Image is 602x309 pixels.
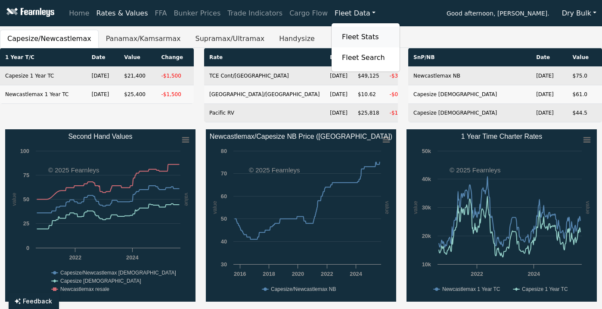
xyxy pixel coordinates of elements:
text: value [183,193,190,206]
td: [DATE] [325,104,353,122]
text: Newcastlemax/Capesize NB Price ([GEOGRAPHIC_DATA]) [210,133,392,140]
th: Value [119,48,156,67]
td: Pacific RV [204,104,325,122]
text: Capesize [DEMOGRAPHIC_DATA] [60,278,141,284]
text: © 2025 Fearnleys [249,166,300,174]
td: $44.5 [568,104,602,122]
th: Date [87,48,119,67]
a: Fleet Data [331,5,379,22]
td: [GEOGRAPHIC_DATA]/[GEOGRAPHIC_DATA] [204,85,325,104]
td: $75.0 [568,67,602,85]
text: 2024 [528,271,540,277]
th: Rate [204,48,325,67]
th: Date [531,48,567,67]
text: Newcastlemax 1 Year TC [442,286,500,292]
text: value [384,201,391,214]
text: 50k [422,148,431,154]
td: $25,818 [353,104,385,122]
a: Fleet Stats [338,28,393,46]
text: 2016 [234,271,246,277]
td: [DATE] [325,85,353,104]
td: [DATE] [325,67,353,85]
a: Cargo Flow [286,5,331,22]
a: FFA [152,5,171,22]
text: Capesize/Newcastlemax [DEMOGRAPHIC_DATA] [60,270,176,276]
th: Change [156,48,194,67]
td: Newcastlemax NB [408,67,531,85]
a: Home [65,5,93,22]
th: Value [568,48,602,67]
button: Handysize [272,30,322,48]
text: 2018 [263,271,275,277]
text: 60 [221,193,227,200]
th: SnP/NB [408,48,531,67]
text: 1 Year Time Charter Rates [461,133,543,140]
text: 30k [422,204,431,211]
td: -$0.40 [385,85,417,104]
a: Fleet Stats [332,27,400,47]
text: 75 [23,172,29,178]
th: Date [325,48,353,67]
td: -$1,605 [385,104,417,122]
text: 2022 [321,271,333,277]
button: Panamax/Kamsarmax [99,30,188,48]
text: value [585,201,591,214]
text: © 2025 Fearnleys [48,166,99,174]
td: $61.0 [568,85,602,104]
text: © 2025 Fearnleys [450,166,501,174]
text: Second Hand Values [68,133,132,140]
td: [DATE] [87,67,119,85]
text: 2020 [292,271,304,277]
text: 40 [221,238,227,245]
text: 2022 [471,271,483,277]
td: TCE Cont/[GEOGRAPHIC_DATA] [204,67,325,85]
text: 20k [422,233,431,239]
svg: 1 Year Time Charter Rates [407,129,597,302]
text: value [412,201,419,214]
td: $21,400 [119,67,156,85]
td: [DATE] [531,104,567,122]
text: Capesize/Newcastlemax NB [271,286,336,292]
svg: Newcastlemax/Capesize NB Price (China) [206,129,396,302]
img: Fearnleys Logo [4,8,54,19]
text: 0 [26,245,29,251]
text: 2022 [69,254,81,261]
text: 25 [23,220,29,227]
span: Good afternoon, [PERSON_NAME]. [447,7,549,22]
text: 70 [221,170,227,177]
text: 30 [221,261,227,268]
a: Rates & Values [93,5,152,22]
a: Fleet Search [332,47,400,68]
td: -$1,500 [156,67,194,85]
text: 80 [221,148,227,154]
text: 100 [20,148,29,154]
td: $25,400 [119,85,156,104]
td: -$313 [385,67,417,85]
td: $49,125 [353,67,385,85]
button: Dry Bulk [556,5,602,22]
a: Fleet Search [338,49,393,66]
text: 2024 [126,254,139,261]
td: Capesize [DEMOGRAPHIC_DATA] [408,104,531,122]
td: [DATE] [531,85,567,104]
text: value [211,201,218,214]
text: 50 [23,196,29,203]
td: [DATE] [87,85,119,104]
td: [DATE] [531,67,567,85]
td: -$1,500 [156,85,194,104]
text: 10k [422,261,431,268]
a: Bunker Prices [170,5,224,22]
button: Supramax/Ultramax [188,30,272,48]
div: Fleet Data [331,23,400,72]
text: Newcastlemax resale [60,286,109,292]
text: Capesize 1 Year TC [522,286,568,292]
svg: Second Hand Values [5,129,195,302]
text: value [11,193,17,206]
text: 40k [422,176,431,182]
td: $10.62 [353,85,385,104]
a: Trade Indicators [224,5,286,22]
text: 50 [221,215,227,222]
text: 2024 [350,271,362,277]
td: Capesize [DEMOGRAPHIC_DATA] [408,85,531,104]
